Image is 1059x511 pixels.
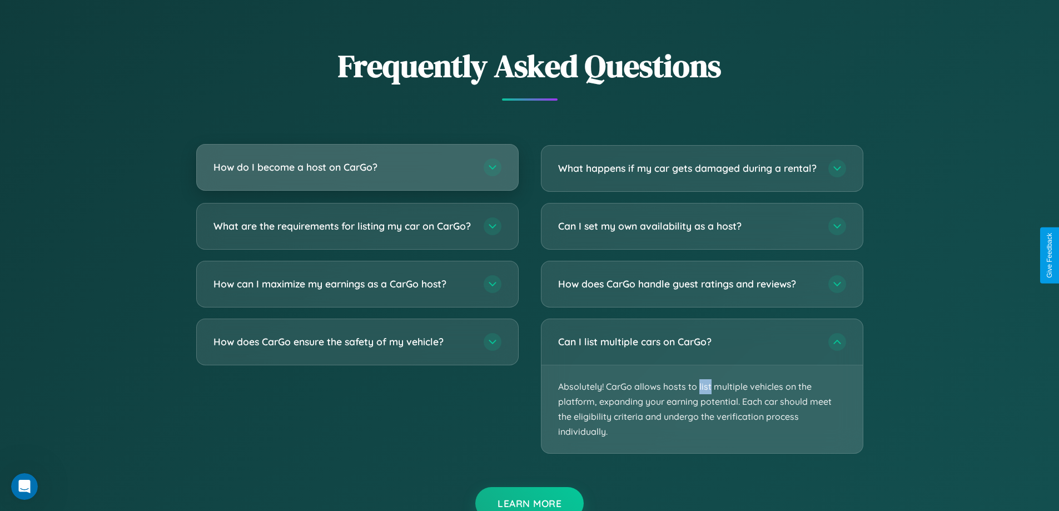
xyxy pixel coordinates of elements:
[1046,233,1053,278] div: Give Feedback
[196,44,863,87] h2: Frequently Asked Questions
[213,335,473,349] h3: How does CarGo ensure the safety of my vehicle?
[541,365,863,454] p: Absolutely! CarGo allows hosts to list multiple vehicles on the platform, expanding your earning ...
[213,219,473,233] h3: What are the requirements for listing my car on CarGo?
[558,277,817,291] h3: How does CarGo handle guest ratings and reviews?
[558,161,817,175] h3: What happens if my car gets damaged during a rental?
[11,473,38,500] iframe: Intercom live chat
[213,160,473,174] h3: How do I become a host on CarGo?
[558,219,817,233] h3: Can I set my own availability as a host?
[558,335,817,349] h3: Can I list multiple cars on CarGo?
[213,277,473,291] h3: How can I maximize my earnings as a CarGo host?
